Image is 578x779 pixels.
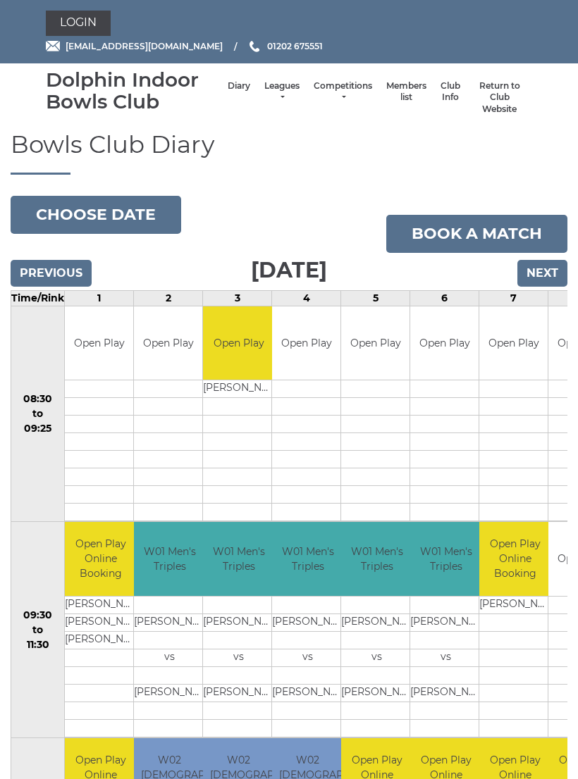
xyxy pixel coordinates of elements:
[11,196,181,234] button: Choose date
[228,80,250,92] a: Diary
[250,41,259,52] img: Phone us
[341,290,410,306] td: 5
[11,132,567,174] h1: Bowls Club Diary
[46,69,221,113] div: Dolphin Indoor Bowls Club
[341,522,412,596] td: W01 Men's Triples
[11,290,65,306] td: Time/Rink
[479,596,551,613] td: [PERSON_NAME]
[341,306,410,380] td: Open Play
[272,649,343,666] td: vs
[479,522,551,596] td: Open Play Online Booking
[203,306,274,380] td: Open Play
[46,39,223,53] a: Email [EMAIL_ADDRESS][DOMAIN_NAME]
[386,215,567,253] a: Book a match
[474,80,525,116] a: Return to Club Website
[203,290,272,306] td: 3
[410,613,481,631] td: [PERSON_NAME]
[134,613,205,631] td: [PERSON_NAME]
[203,522,274,596] td: W01 Men's Triples
[272,613,343,631] td: [PERSON_NAME]
[11,306,65,522] td: 08:30 to 09:25
[479,290,548,306] td: 7
[66,41,223,51] span: [EMAIL_ADDRESS][DOMAIN_NAME]
[46,41,60,51] img: Email
[272,522,343,596] td: W01 Men's Triples
[11,260,92,287] input: Previous
[65,613,136,631] td: [PERSON_NAME]
[134,306,202,380] td: Open Play
[272,290,341,306] td: 4
[65,290,134,306] td: 1
[479,306,548,380] td: Open Play
[65,631,136,649] td: [PERSON_NAME]
[272,306,340,380] td: Open Play
[134,290,203,306] td: 2
[134,522,205,596] td: W01 Men's Triples
[341,613,412,631] td: [PERSON_NAME]
[134,649,205,666] td: vs
[203,684,274,702] td: [PERSON_NAME]
[203,613,274,631] td: [PERSON_NAME]
[341,649,412,666] td: vs
[11,522,65,738] td: 09:30 to 11:30
[386,80,426,104] a: Members list
[267,41,323,51] span: 01202 675551
[65,596,136,613] td: [PERSON_NAME]
[65,522,136,596] td: Open Play Online Booking
[314,80,372,104] a: Competitions
[410,684,481,702] td: [PERSON_NAME]
[341,684,412,702] td: [PERSON_NAME]
[410,306,479,380] td: Open Play
[65,306,133,380] td: Open Play
[410,649,481,666] td: vs
[410,290,479,306] td: 6
[264,80,300,104] a: Leagues
[517,260,567,287] input: Next
[203,649,274,666] td: vs
[272,684,343,702] td: [PERSON_NAME]
[247,39,323,53] a: Phone us 01202 675551
[441,80,460,104] a: Club Info
[203,380,274,398] td: [PERSON_NAME]
[410,522,481,596] td: W01 Men's Triples
[46,11,111,36] a: Login
[134,684,205,702] td: [PERSON_NAME]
